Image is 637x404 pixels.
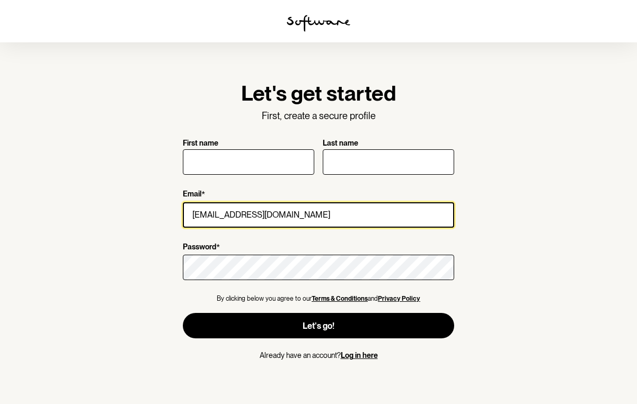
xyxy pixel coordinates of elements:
[183,351,454,360] p: Already have an account?
[341,351,378,360] a: Log in here
[378,295,420,302] a: Privacy Policy
[303,321,334,331] span: Let's go!
[183,190,201,200] p: Email
[183,80,454,106] h1: Let's get started
[312,295,368,302] a: Terms & Conditions
[183,139,218,148] p: First name
[323,139,358,148] p: Last name
[183,295,454,302] p: By clicking below you agree to our and
[183,243,216,253] p: Password
[183,313,454,338] button: Let's go!
[183,110,454,122] p: First, create a secure profile
[287,15,350,32] img: software logo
